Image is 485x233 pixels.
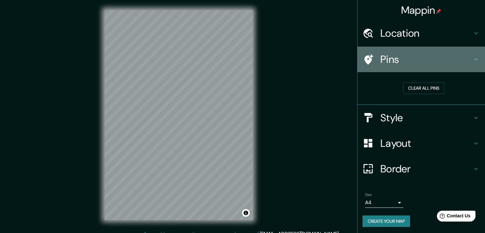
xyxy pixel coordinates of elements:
h4: Layout [380,137,472,150]
div: Layout [357,131,485,156]
img: pin-icon.png [436,9,441,14]
div: Style [357,105,485,131]
h4: Location [380,27,472,40]
h4: Pins [380,53,472,66]
iframe: Help widget launcher [428,208,478,226]
div: Border [357,156,485,182]
div: A4 [365,198,403,208]
button: Clear all pins [403,82,445,94]
label: Size [365,192,372,197]
canvas: Map [105,10,253,220]
h4: Border [380,162,472,175]
h4: Style [380,111,472,124]
button: Toggle attribution [242,209,250,217]
button: Create your map [363,215,410,227]
div: Pins [357,47,485,72]
div: Location [357,20,485,46]
h4: Mappin [401,4,442,17]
